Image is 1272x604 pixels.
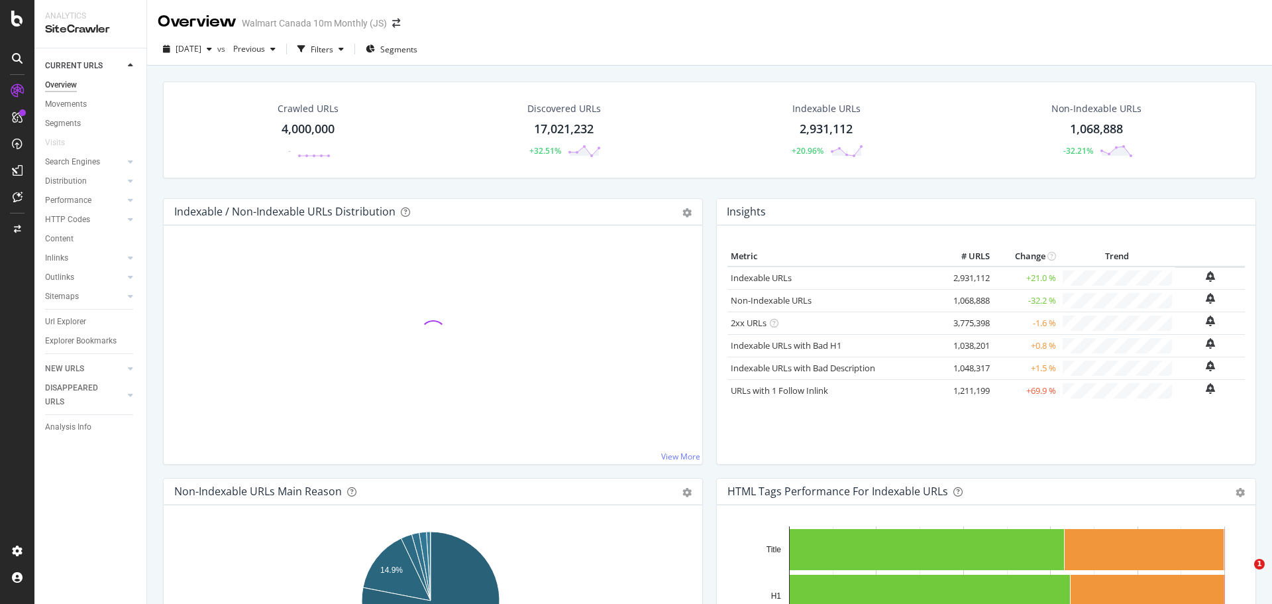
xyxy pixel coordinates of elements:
div: Visits [45,136,65,150]
td: +1.5 % [993,357,1059,379]
button: Filters [292,38,349,60]
button: [DATE] [158,38,217,60]
th: Trend [1059,247,1175,267]
td: 1,048,317 [940,357,993,379]
div: Crawled URLs [278,102,339,115]
div: arrow-right-arrow-left [392,19,400,28]
span: Previous [228,43,265,54]
a: 2xx URLs [731,317,767,329]
a: View More [661,451,700,462]
div: +20.96% [792,145,823,156]
a: Non-Indexable URLs [731,294,812,306]
td: +21.0 % [993,267,1059,290]
text: H1 [771,591,782,601]
a: Outlinks [45,271,124,284]
div: Segments [45,117,81,131]
div: HTTP Codes [45,213,90,227]
span: vs [217,43,228,54]
a: Sitemaps [45,290,124,304]
div: bell-plus [1206,293,1215,304]
div: Analysis Info [45,420,91,434]
div: Sitemaps [45,290,79,304]
div: -32.21% [1063,145,1093,156]
div: 1,068,888 [1070,121,1123,138]
a: HTTP Codes [45,213,124,227]
td: +69.9 % [993,379,1059,402]
button: Previous [228,38,281,60]
div: Analytics [45,11,136,22]
a: Indexable URLs with Bad Description [731,362,875,374]
a: Distribution [45,174,124,188]
a: Url Explorer [45,315,137,329]
th: Metric [727,247,940,267]
div: gear [1236,488,1245,497]
a: Performance [45,194,124,208]
a: Inlinks [45,251,124,265]
div: +32.51% [529,145,561,156]
div: Content [45,232,74,246]
text: 14.9% [380,566,403,575]
td: 1,068,888 [940,289,993,312]
span: Segments [380,44,417,55]
iframe: Intercom live chat [1227,559,1259,591]
div: Filters [311,44,333,55]
button: Segments [360,38,423,60]
div: gear [682,488,692,497]
div: Inlinks [45,251,68,265]
th: Change [993,247,1059,267]
td: -1.6 % [993,312,1059,334]
td: 1,038,201 [940,334,993,357]
div: DISAPPEARED URLS [45,381,112,409]
div: Walmart Canada 10m Monthly (JS) [242,17,387,30]
div: Overview [158,11,237,33]
div: bell-plus [1206,338,1215,349]
a: Explorer Bookmarks [45,334,137,348]
div: Non-Indexable URLs Main Reason [174,485,342,498]
span: 2025 Aug. 8th [176,43,201,54]
a: Indexable URLs with Bad H1 [731,339,841,351]
div: bell-plus [1206,383,1215,394]
div: Overview [45,78,77,92]
a: Search Engines [45,155,124,169]
a: CURRENT URLS [45,59,124,73]
td: +0.8 % [993,334,1059,357]
td: 2,931,112 [940,267,993,290]
td: -32.2 % [993,289,1059,312]
div: Discovered URLs [527,102,601,115]
a: Overview [45,78,137,92]
div: HTML Tags Performance for Indexable URLs [727,485,948,498]
a: Movements [45,97,137,111]
div: Search Engines [45,155,100,169]
div: 17,021,232 [534,121,594,138]
div: gear [682,208,692,217]
a: Indexable URLs [731,272,792,284]
div: Indexable URLs [792,102,861,115]
th: # URLS [940,247,993,267]
a: Segments [45,117,137,131]
a: Content [45,232,137,246]
a: Visits [45,136,78,150]
div: Indexable / Non-Indexable URLs Distribution [174,205,396,218]
td: 1,211,199 [940,379,993,402]
h4: Insights [727,203,766,221]
div: Movements [45,97,87,111]
span: 1 [1254,559,1265,570]
div: bell-plus [1206,316,1215,326]
td: 3,775,398 [940,312,993,334]
div: 4,000,000 [282,121,335,138]
div: SiteCrawler [45,22,136,37]
div: Distribution [45,174,87,188]
a: DISAPPEARED URLS [45,381,124,409]
div: Performance [45,194,91,208]
a: Analysis Info [45,420,137,434]
div: Explorer Bookmarks [45,334,117,348]
div: 2,931,112 [800,121,853,138]
div: Non-Indexable URLs [1051,102,1141,115]
div: bell-plus [1206,361,1215,371]
div: NEW URLS [45,362,84,376]
a: NEW URLS [45,362,124,376]
text: Title [767,545,782,554]
div: Url Explorer [45,315,86,329]
a: URLs with 1 Follow Inlink [731,385,828,396]
div: bell-plus [1206,271,1215,282]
